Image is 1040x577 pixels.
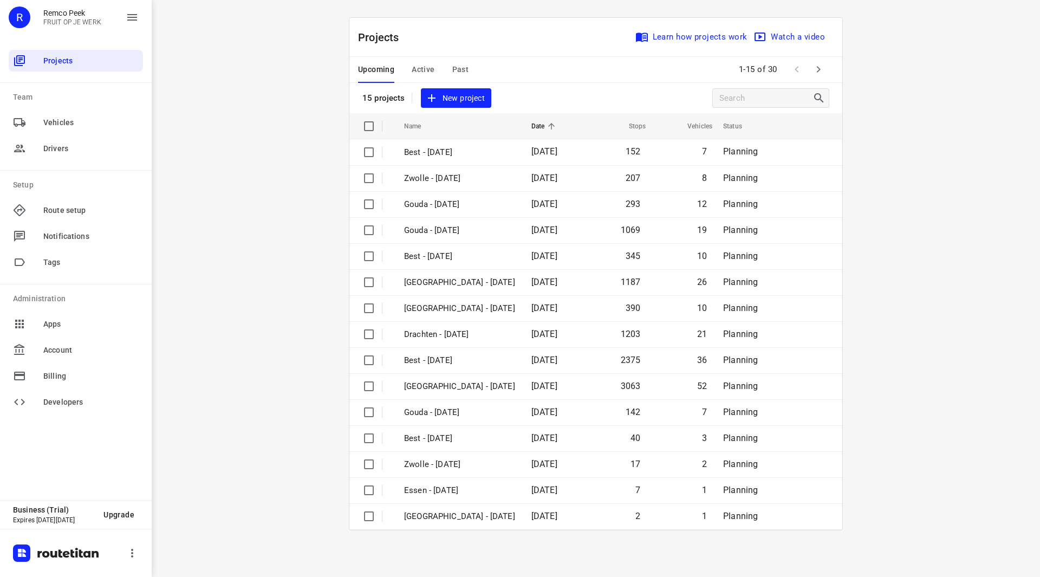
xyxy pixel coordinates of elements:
[697,225,707,235] span: 19
[43,345,139,356] span: Account
[723,381,758,391] span: Planning
[626,251,641,261] span: 345
[723,146,758,157] span: Planning
[13,92,143,103] p: Team
[531,511,557,521] span: [DATE]
[404,380,515,393] p: Zwolle - Monday
[358,63,394,76] span: Upcoming
[9,313,143,335] div: Apps
[531,303,557,313] span: [DATE]
[404,120,435,133] span: Name
[43,117,139,128] span: Vehicles
[702,511,707,521] span: 1
[531,355,557,365] span: [DATE]
[697,381,707,391] span: 52
[531,433,557,443] span: [DATE]
[626,146,641,157] span: 152
[358,29,408,46] p: Projects
[404,510,515,523] p: Antwerpen - Thursday
[697,329,707,339] span: 21
[723,199,758,209] span: Planning
[531,173,557,183] span: [DATE]
[531,225,557,235] span: [DATE]
[531,485,557,495] span: [DATE]
[626,303,641,313] span: 390
[786,59,808,80] span: Previous Page
[43,205,139,216] span: Route setup
[702,459,707,469] span: 2
[621,381,641,391] span: 3063
[673,120,712,133] span: Vehicles
[723,225,758,235] span: Planning
[723,459,758,469] span: Planning
[404,172,515,185] p: Zwolle - Friday
[723,277,758,287] span: Planning
[723,355,758,365] span: Planning
[531,407,557,417] span: [DATE]
[702,407,707,417] span: 7
[734,58,782,81] span: 1-15 of 30
[43,143,139,154] span: Drivers
[531,251,557,261] span: [DATE]
[723,485,758,495] span: Planning
[697,199,707,209] span: 12
[9,225,143,247] div: Notifications
[630,459,640,469] span: 17
[812,92,829,105] div: Search
[723,329,758,339] span: Planning
[697,355,707,365] span: 36
[43,397,139,408] span: Developers
[9,7,30,28] div: R
[723,303,758,313] span: Planning
[697,251,707,261] span: 10
[9,391,143,413] div: Developers
[404,198,515,211] p: Gouda - Friday
[43,18,101,26] p: FRUIT OP JE WERK
[13,293,143,304] p: Administration
[635,485,640,495] span: 7
[723,433,758,443] span: Planning
[9,339,143,361] div: Account
[531,459,557,469] span: [DATE]
[723,251,758,261] span: Planning
[404,328,515,341] p: Drachten - Monday
[9,138,143,159] div: Drivers
[723,173,758,183] span: Planning
[531,146,557,157] span: [DATE]
[615,120,646,133] span: Stops
[702,146,707,157] span: 7
[626,199,641,209] span: 293
[43,371,139,382] span: Billing
[9,251,143,273] div: Tags
[719,90,812,107] input: Search projects
[452,63,469,76] span: Past
[9,199,143,221] div: Route setup
[404,250,515,263] p: Best - Thursday
[43,319,139,330] span: Apps
[531,277,557,287] span: [DATE]
[531,199,557,209] span: [DATE]
[362,93,405,103] p: 15 projects
[702,433,707,443] span: 3
[9,365,143,387] div: Billing
[808,59,829,80] span: Next Page
[404,458,515,471] p: Zwolle - Friday
[621,355,641,365] span: 2375
[697,277,707,287] span: 26
[626,407,641,417] span: 142
[13,179,143,191] p: Setup
[421,88,491,108] button: New project
[95,505,143,524] button: Upgrade
[621,277,641,287] span: 1187
[723,120,756,133] span: Status
[621,329,641,339] span: 1203
[630,433,640,443] span: 40
[702,173,707,183] span: 8
[9,50,143,72] div: Projects
[404,146,515,159] p: Best - Friday
[723,511,758,521] span: Planning
[697,303,707,313] span: 10
[404,406,515,419] p: Gouda - Friday
[531,120,559,133] span: Date
[103,510,134,519] span: Upgrade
